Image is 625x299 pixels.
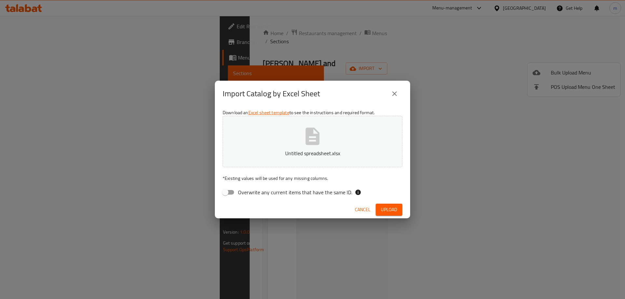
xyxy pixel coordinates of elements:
[233,149,392,157] p: Untitled spreadsheet.xlsx
[223,88,320,99] h2: Import Catalog by Excel Sheet
[355,189,361,196] svg: If the overwrite option isn't selected, then the items that match an existing ID will be ignored ...
[376,204,402,216] button: Upload
[238,188,352,196] span: Overwrite any current items that have the same ID.
[387,86,402,102] button: close
[355,206,370,214] span: Cancel
[223,175,402,182] p: Existing values will be used for any missing columns.
[352,204,373,216] button: Cancel
[381,206,397,214] span: Upload
[223,116,402,167] button: Untitled spreadsheet.xlsx
[215,107,410,201] div: Download an to see the instructions and required format.
[248,108,289,117] a: Excel sheet template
